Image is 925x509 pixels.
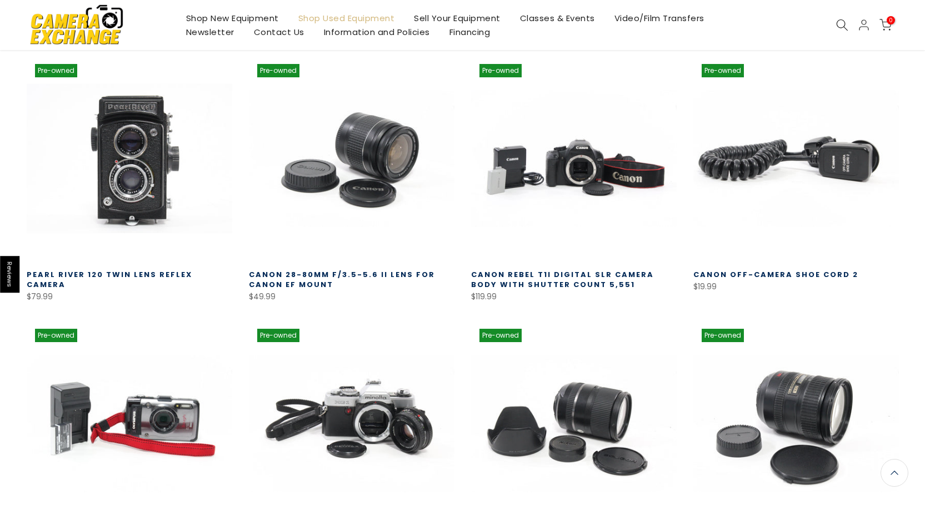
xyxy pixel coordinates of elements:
div: $119.99 [471,290,677,304]
a: Canon 28-80mm f/3.5-5.6 II Lens for Canon EF Mount [249,269,435,290]
a: Shop New Equipment [176,11,288,25]
a: Back to the top [881,459,908,487]
span: 0 [887,16,895,24]
a: 0 [879,19,892,31]
a: Contact Us [244,25,314,39]
a: Pearl River 120 Twin Lens Reflex Camera [27,269,192,290]
a: Newsletter [176,25,244,39]
a: Classes & Events [510,11,604,25]
a: Shop Used Equipment [288,11,404,25]
a: Canon Rebel T1i Digital SLR Camera Body with Shutter Count 5,551 [471,269,654,290]
div: $49.99 [249,290,454,304]
a: Sell Your Equipment [404,11,511,25]
a: Video/Film Transfers [604,11,714,25]
a: Canon Off-Camera Shoe Cord 2 [693,269,858,280]
div: $79.99 [27,290,232,304]
a: Information and Policies [314,25,439,39]
a: Financing [439,25,500,39]
div: $19.99 [693,280,899,294]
